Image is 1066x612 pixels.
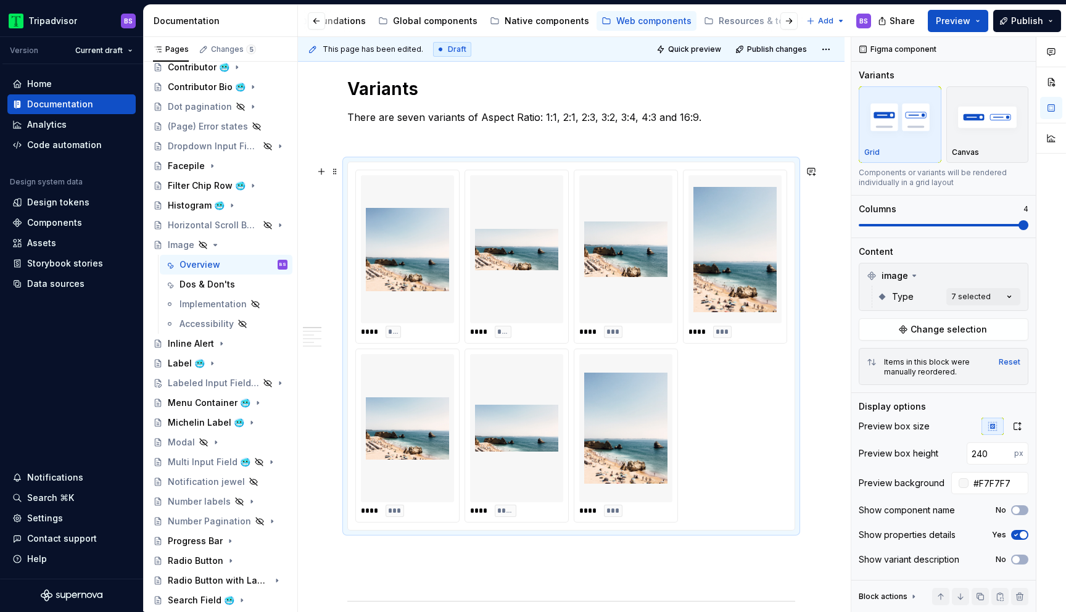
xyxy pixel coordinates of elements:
[148,57,292,77] a: Contributor 🥶
[7,94,136,114] a: Documentation
[7,233,136,253] a: Assets
[996,505,1006,515] label: No
[148,97,292,117] a: Dot pagination
[27,532,97,545] div: Contact support
[148,511,292,531] a: Number Pagination
[148,196,292,215] a: Histogram 🥶
[859,86,941,163] button: placeholderGrid
[27,118,67,131] div: Analytics
[7,508,136,528] a: Settings
[148,77,292,97] a: Contributor Bio 🥶
[946,86,1029,163] button: placeholderCanvas
[27,471,83,484] div: Notifications
[373,11,482,31] a: Global components
[41,589,102,602] svg: Supernova Logo
[951,292,991,302] div: 7 selected
[75,46,123,56] span: Current draft
[699,11,816,31] a: Resources & tools
[882,270,908,282] span: image
[168,337,214,350] div: Inline Alert
[911,323,987,336] span: Change selection
[7,549,136,569] button: Help
[7,135,136,155] a: Code automation
[952,147,979,157] p: Canvas
[168,357,205,370] div: Label 🥶
[967,442,1014,465] input: 116
[27,139,102,151] div: Code automation
[27,98,93,110] div: Documentation
[7,115,136,134] a: Analytics
[747,44,807,54] span: Publish changes
[148,472,292,492] a: Notification jewel
[936,15,970,27] span: Preview
[168,120,248,133] div: (Page) Error states
[168,140,259,152] div: Dropdown Input Field 🥶
[859,246,893,258] div: Content
[859,318,1028,341] button: Change selection
[148,156,292,176] a: Facepile
[347,78,795,100] h1: Variants
[864,94,936,139] img: placeholder
[719,15,797,27] div: Resources & tools
[148,176,292,196] a: Filter Chip Row 🥶
[969,472,1028,494] input: Auto
[864,147,880,157] p: Grid
[393,15,477,27] div: Global components
[597,11,696,31] a: Web components
[148,334,292,354] a: Inline Alert
[28,15,77,27] div: Tripadvisor
[154,15,292,27] div: Documentation
[7,213,136,233] a: Components
[168,160,205,172] div: Facepile
[180,258,220,271] div: Overview
[168,555,223,567] div: Radio Button
[732,41,812,58] button: Publish changes
[2,7,141,34] button: TripadvisorBS
[148,452,292,472] a: Multi Input Field 🥶
[7,254,136,273] a: Storybook stories
[148,432,292,452] a: Modal
[323,44,423,54] span: This page has been edited.
[168,594,234,606] div: Search Field 🥶
[70,42,138,59] button: Current draft
[1023,204,1028,214] p: 4
[485,11,594,31] a: Native components
[27,553,47,565] div: Help
[168,495,231,508] div: Number labels
[160,294,292,314] a: Implementation
[818,16,833,26] span: Add
[168,476,245,488] div: Notification jewel
[999,357,1020,367] button: Reset
[859,529,956,541] div: Show properties details
[168,180,246,192] div: Filter Chip Row 🥶
[7,529,136,548] button: Contact support
[168,574,270,587] div: Radio Button with Label
[859,69,895,81] div: Variants
[7,468,136,487] button: Notifications
[859,504,955,516] div: Show component name
[859,588,919,605] div: Block actions
[862,266,1025,286] div: image
[10,46,38,56] div: Version
[993,10,1061,32] button: Publish
[952,94,1023,139] img: placeholder
[884,357,991,377] div: Items in this block were manually reordered.
[168,456,250,468] div: Multi Input Field 🥶
[890,15,915,27] span: Share
[168,81,246,93] div: Contributor Bio 🥶
[246,44,256,54] span: 5
[892,291,914,303] span: Type
[7,192,136,212] a: Design tokens
[992,530,1006,540] label: Yes
[27,278,85,290] div: Data sources
[7,488,136,508] button: Search ⌘K
[803,12,849,30] button: Add
[168,101,232,113] div: Dot pagination
[148,551,292,571] a: Radio Button
[10,177,83,187] div: Design system data
[27,257,103,270] div: Storybook stories
[168,377,259,389] div: Labeled Input Field 🥶
[27,78,52,90] div: Home
[148,413,292,432] a: Michelin Label 🥶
